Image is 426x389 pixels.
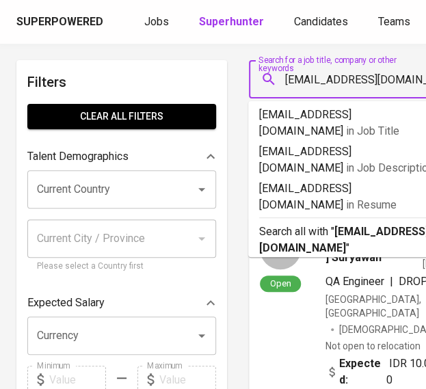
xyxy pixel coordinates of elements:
span: QA Engineer [325,275,384,288]
a: Jobs [144,14,172,31]
button: Clear All filters [27,104,216,129]
h6: Filters [27,71,216,93]
b: Expected: [339,356,386,388]
span: Jobs [144,15,169,28]
span: in Resume [346,198,397,211]
span: Candidates [294,15,348,28]
a: Superhunter [199,14,267,31]
a: Teams [378,14,413,31]
b: Superhunter [199,15,264,28]
span: Open [265,278,297,289]
span: in Job Title [346,124,399,137]
div: Talent Demographics [27,143,216,170]
a: Superpowered [16,14,106,30]
div: Expected Salary [27,289,216,317]
a: Candidates [294,14,351,31]
button: Open [192,180,211,199]
p: Please select a Country first [37,260,207,273]
span: | [390,273,393,290]
span: Clear All filters [38,108,205,125]
button: Open [192,326,211,345]
span: Teams [378,15,410,28]
div: Superpowered [16,14,103,30]
p: Not open to relocation [325,339,421,353]
p: Talent Demographics [27,148,129,165]
p: Expected Salary [27,295,105,311]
